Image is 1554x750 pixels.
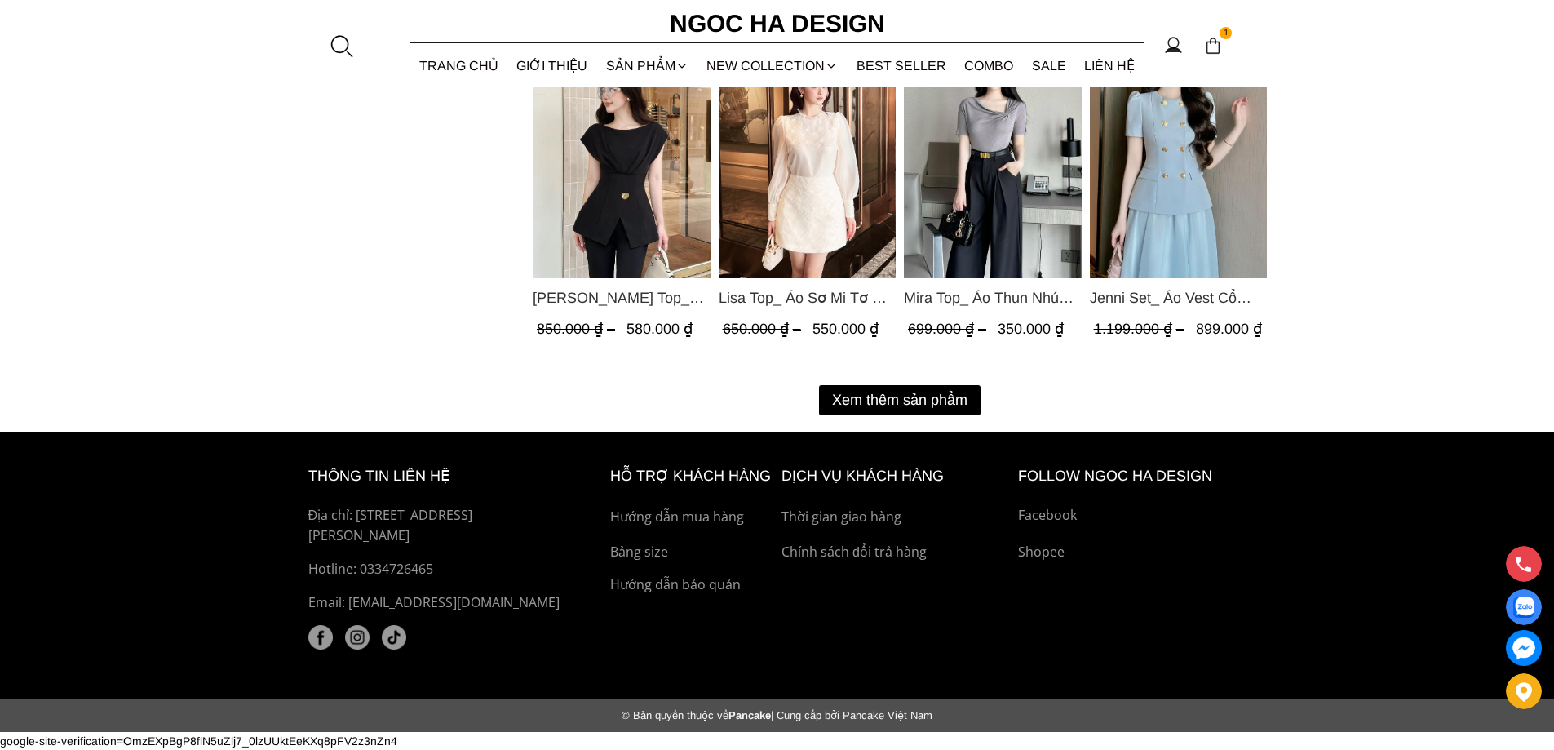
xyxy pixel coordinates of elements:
img: Display image [1513,597,1534,618]
span: 899.000 ₫ [1195,321,1261,337]
a: Product image - Mira Top_ Áo Thun Nhún Lệch Cổ A1048 [904,42,1082,278]
div: Pancake [293,709,1262,721]
span: Mira Top_ Áo Thun Nhún Lệch Cổ A1048 [904,286,1082,309]
a: Link to Lisa Top_ Áo Sơ Mi Tơ Mix Ren Hoa A998 [718,286,896,309]
a: Product image - Jenni Set_ Áo Vest Cổ Tròn Đính Cúc, Chân Váy Tơ Màu Xanh A1051+CV132 [1089,42,1267,278]
a: NEW COLLECTION [697,44,848,87]
a: Facebook [1018,505,1246,526]
span: 1.199.000 ₫ [1093,321,1188,337]
a: Chính sách đổi trả hàng [781,542,1010,563]
a: Hotline: 0334726465 [308,559,573,580]
a: Product image - Lisa Top_ Áo Sơ Mi Tơ Mix Ren Hoa A998 [718,42,896,278]
p: Địa chỉ: [STREET_ADDRESS][PERSON_NAME] [308,505,573,547]
a: Thời gian giao hàng [781,507,1010,528]
span: Lisa Top_ Áo Sơ Mi Tơ Mix Ren Hoa A998 [718,286,896,309]
a: SALE [1023,44,1076,87]
h6: thông tin liên hệ [308,464,573,488]
a: Link to Jenni Set_ Áo Vest Cổ Tròn Đính Cúc, Chân Váy Tơ Màu Xanh A1051+CV132 [1089,286,1267,309]
a: facebook (1) [308,625,333,650]
p: Email: [EMAIL_ADDRESS][DOMAIN_NAME] [308,592,573,614]
img: Mira Top_ Áo Thun Nhún Lệch Cổ A1048 [904,42,1082,278]
a: Shopee [1018,542,1246,563]
a: Hướng dẫn bảo quản [610,575,773,596]
a: messenger [1506,630,1542,666]
img: Jenny Top_ Áo Mix Tơ Thân Bổ Mảnh Vạt Chéo Màu Đen A1057 [533,42,711,278]
h6: hỗ trợ khách hàng [610,464,773,488]
a: Combo [955,44,1023,87]
img: Jenni Set_ Áo Vest Cổ Tròn Đính Cúc, Chân Váy Tơ Màu Xanh A1051+CV132 [1089,42,1267,278]
span: | Cung cấp bởi Pancake Việt Nam [771,709,932,721]
span: [PERSON_NAME] Top_ Áo Mix Tơ Thân Bổ Mảnh Vạt Chéo Màu Đen A1057 [533,286,711,309]
span: 580.000 ₫ [626,321,693,337]
img: Lisa Top_ Áo Sơ Mi Tơ Mix Ren Hoa A998 [718,42,896,278]
span: 550.000 ₫ [812,321,878,337]
a: Display image [1506,589,1542,625]
img: instagram [345,625,370,650]
img: img-CART-ICON-ksit0nf1 [1204,37,1222,55]
h6: Dịch vụ khách hàng [781,464,1010,488]
a: TRANG CHỦ [410,44,508,87]
span: 350.000 ₫ [998,321,1064,337]
div: SẢN PHẨM [597,44,698,87]
a: Hướng dẫn mua hàng [610,507,773,528]
span: © Bản quyền thuộc về [622,709,728,721]
span: 650.000 ₫ [722,321,804,337]
a: Product image - Jenny Top_ Áo Mix Tơ Thân Bổ Mảnh Vạt Chéo Màu Đen A1057 [533,42,711,278]
a: Bảng size [610,542,773,563]
a: Ngoc Ha Design [655,4,900,43]
a: BEST SELLER [848,44,956,87]
a: LIÊN HỆ [1075,44,1144,87]
a: Link to Jenny Top_ Áo Mix Tơ Thân Bổ Mảnh Vạt Chéo Màu Đen A1057 [533,286,711,309]
span: Jenni Set_ Áo Vest Cổ Tròn Đính Cúc, Chân Váy Tơ Màu Xanh A1051+CV132 [1089,286,1267,309]
span: 850.000 ₫ [537,321,619,337]
button: Xem thêm sản phẩm [819,385,981,415]
a: Link to Mira Top_ Áo Thun Nhún Lệch Cổ A1048 [904,286,1082,309]
a: tiktok [382,625,406,650]
a: GIỚI THIỆU [507,44,597,87]
h6: Follow ngoc ha Design [1018,464,1246,488]
span: 1 [1220,27,1233,40]
span: 699.000 ₫ [908,321,990,337]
